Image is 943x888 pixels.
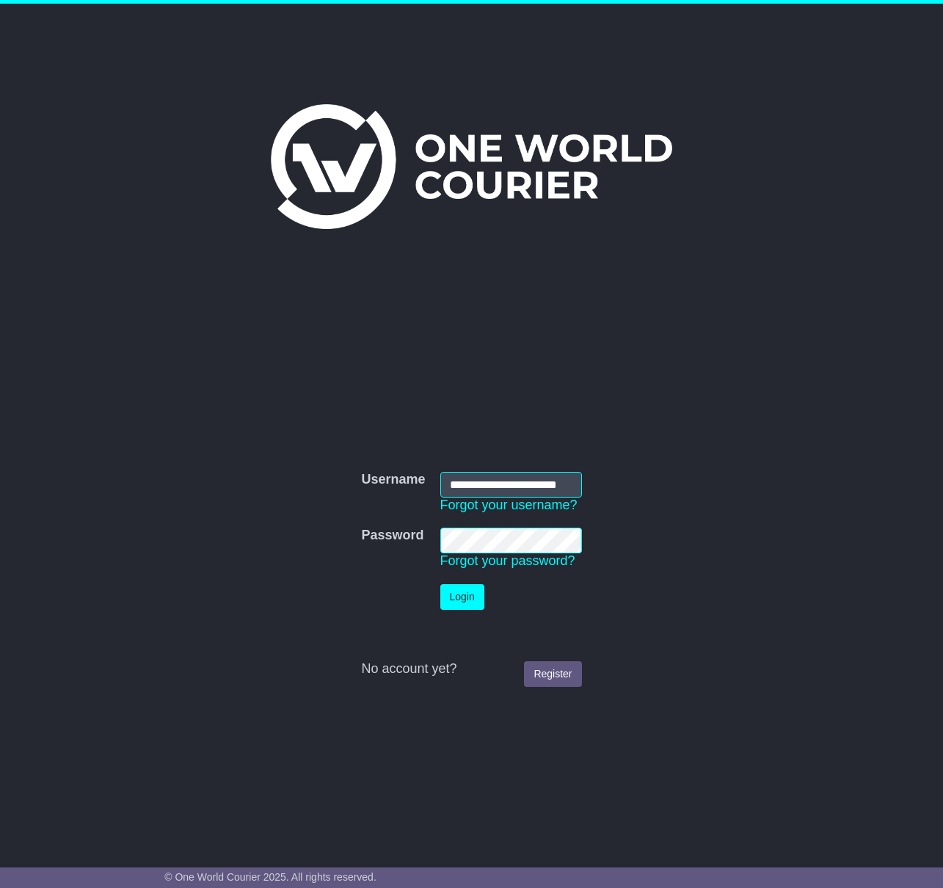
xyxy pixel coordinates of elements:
[440,584,484,610] button: Login
[164,871,376,883] span: © One World Courier 2025. All rights reserved.
[524,661,581,687] a: Register
[440,553,575,568] a: Forgot your password?
[361,528,423,544] label: Password
[440,498,578,512] a: Forgot your username?
[271,104,671,229] img: One World
[361,661,581,677] div: No account yet?
[361,472,425,488] label: Username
